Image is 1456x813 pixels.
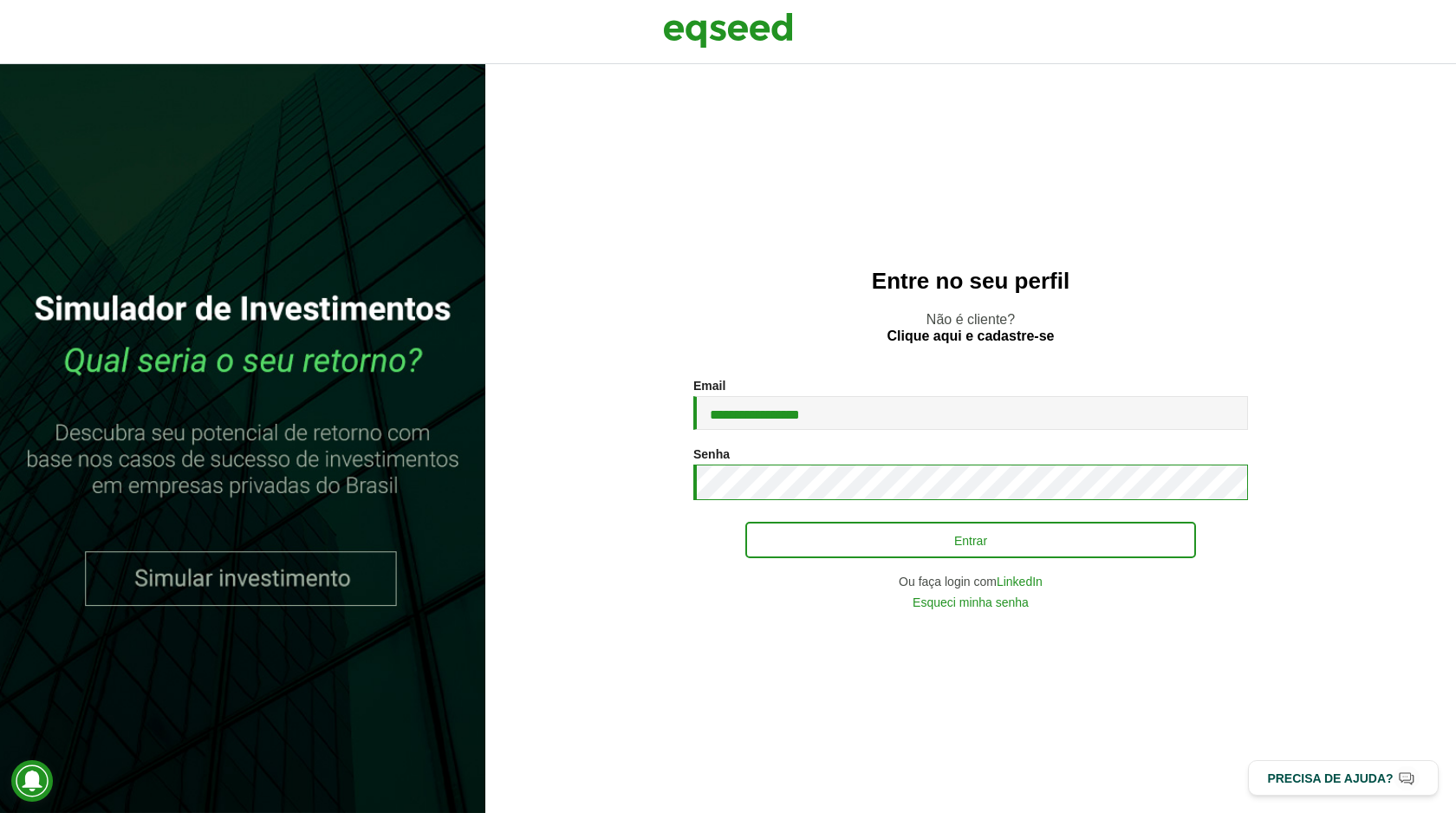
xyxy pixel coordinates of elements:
a: Esqueci minha senha [913,596,1029,608]
button: Entrar [745,522,1196,558]
div: Ou faça login com [693,576,1248,588]
img: EqSeed Logo [663,9,793,52]
a: Clique aqui e cadastre-se [887,329,1055,343]
p: Não é cliente? [520,311,1421,344]
h2: Entre no seu perfil [520,269,1421,294]
label: Senha [693,448,730,460]
label: Email [693,380,725,392]
a: LinkedIn [997,576,1043,588]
